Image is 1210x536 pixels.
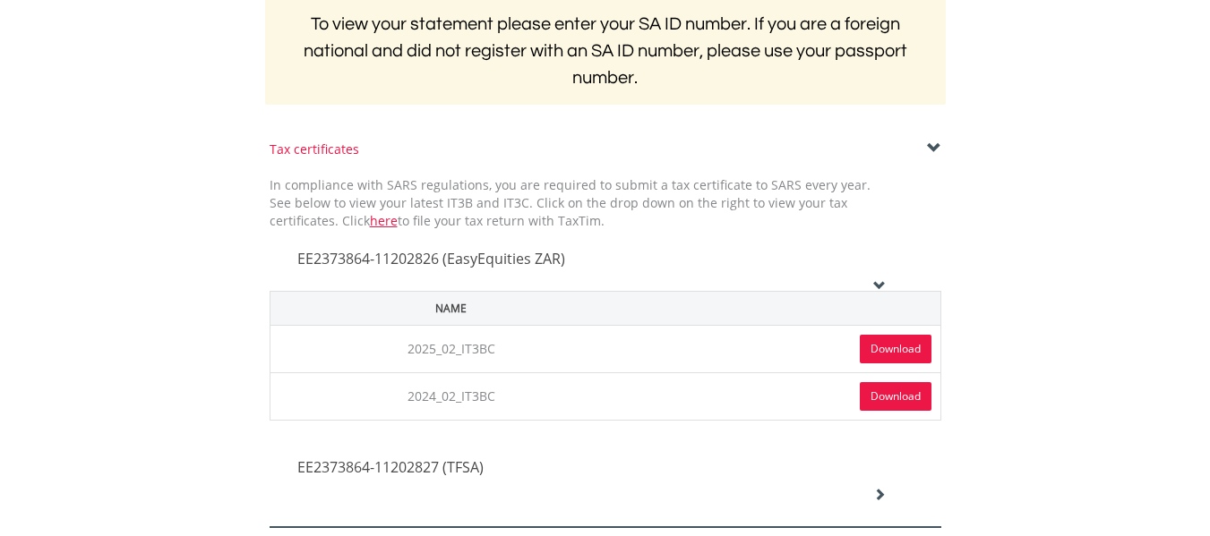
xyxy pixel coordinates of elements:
[270,140,941,158] div: Tax certificates
[270,291,632,325] th: Name
[370,212,398,229] a: here
[270,176,871,229] span: In compliance with SARS regulations, you are required to submit a tax certificate to SARS every y...
[270,372,632,420] td: 2024_02_IT3BC
[860,382,931,411] a: Download
[297,457,484,477] span: EE2373864-11202827 (TFSA)
[342,212,605,229] span: Click to file your tax return with TaxTim.
[297,249,565,268] span: EE2373864-11202826 (EasyEquities ZAR)
[860,335,931,363] a: Download
[270,325,632,372] td: 2025_02_IT3BC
